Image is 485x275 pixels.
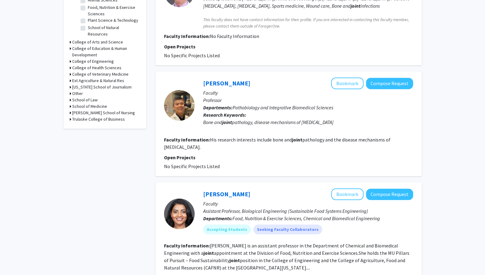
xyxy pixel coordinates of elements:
h3: School of Law [72,97,98,103]
span: This faculty does not have contact information for their profile. If you are interested in contac... [203,17,413,29]
mat-chip: Accepting Students [203,224,251,234]
button: Add Kiruba Krishnaswamy to Bookmarks [331,188,364,200]
b: joint [229,257,240,263]
div: Bone and pathology, disease mechanisms of [MEDICAL_DATA] [203,119,413,126]
label: Food, Nutrition & Exercise Sciences [88,4,139,17]
h3: [US_STATE] School of Journalism [72,84,132,90]
b: joint [203,250,214,256]
p: Faculty [203,89,413,96]
p: Professor [203,96,413,104]
h3: Trulaske College of Business [72,116,125,122]
button: Compose Request to Kei Kuroki [366,78,413,89]
b: joint [292,137,302,143]
h3: [PERSON_NAME] School of Nursing [72,110,135,116]
span: Pathobiology and Integrative Biomedical Sciences [233,104,333,111]
h3: College of Arts and Science [72,39,123,45]
h3: College of Veterinary Medicine [72,71,129,77]
b: Departments: [203,215,233,221]
h3: College of Education & Human Development [72,45,140,58]
iframe: Chat [5,247,26,270]
a: [PERSON_NAME] [203,79,250,87]
h3: College of Engineering [72,58,114,65]
h3: Other [72,90,83,97]
span: No Specific Projects Listed [164,52,220,58]
fg-read-more: His research interests include bone and pathology and the disease mechanisms of [MEDICAL_DATA]. [164,137,390,150]
label: School of Natural Resources [88,24,139,37]
p: Assistant Professor, Biological Engineering (Sustainable Food Systems Engineering) [203,207,413,215]
h3: School of Medicine [72,103,107,110]
b: Faculty Information: [164,33,210,39]
button: Add Kei Kuroki to Bookmarks [331,77,364,89]
span: No Faculty Information [210,33,259,39]
b: Departments: [203,104,233,111]
fg-read-more: [PERSON_NAME] is an assistant professor in the Department of Chemical and Biomedical Engineering ... [164,243,409,271]
a: [PERSON_NAME] [203,190,250,198]
p: Open Projects [164,43,413,50]
b: Faculty Information: [164,243,210,249]
h3: College of Health Sciences [72,65,121,71]
p: Open Projects [164,154,413,161]
b: joint [222,119,232,125]
h3: Ext Agriculture & Natural Res [72,77,124,84]
p: Faculty [203,200,413,207]
span: No Specific Projects Listed [164,163,220,169]
label: Plant Science & Technology [88,17,138,24]
span: Food, Nutrition & Exercise Sciences, Chemical and Biomedical Engineering [233,215,380,221]
b: Faculty Information: [164,137,210,143]
mat-chip: Seeking Faculty Collaborators [253,224,322,234]
button: Compose Request to Kiruba Krishnaswamy [366,189,413,200]
b: Research Keywords: [203,112,246,118]
b: joint [351,3,360,9]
